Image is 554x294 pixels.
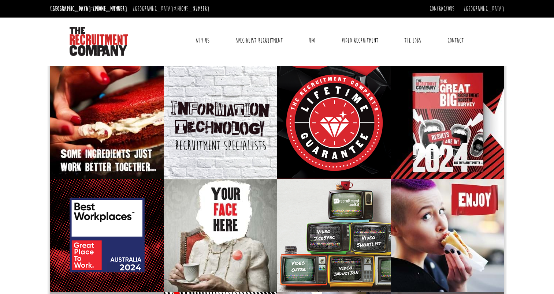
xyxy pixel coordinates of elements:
a: [PHONE_NUMBER] [175,5,209,13]
a: The Jobs [399,31,427,50]
img: The Recruitment Company [70,27,128,56]
li: [GEOGRAPHIC_DATA]: [48,3,129,15]
a: Contact [442,31,469,50]
a: [PHONE_NUMBER] [93,5,127,13]
a: Video Recruitment [336,31,384,50]
a: Why Us [190,31,215,50]
li: [GEOGRAPHIC_DATA]: [131,3,211,15]
a: [GEOGRAPHIC_DATA] [464,5,504,13]
a: RPO [304,31,321,50]
a: Specialist Recruitment [230,31,288,50]
a: Contractors [430,5,454,13]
